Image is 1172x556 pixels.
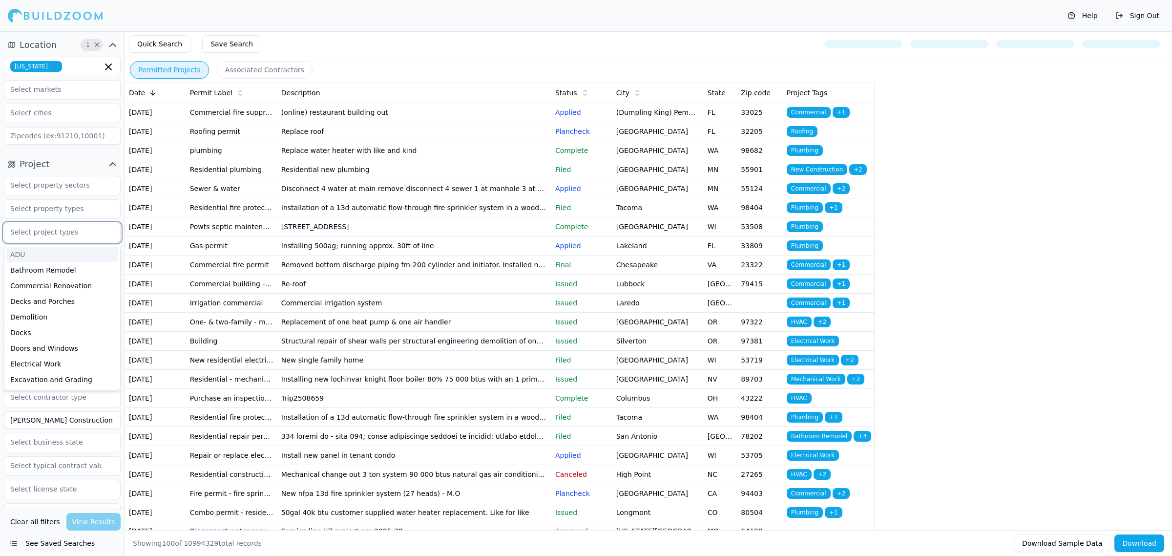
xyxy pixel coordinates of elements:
[737,331,783,350] td: 97381
[555,431,608,441] p: Filed
[704,388,737,407] td: OH
[125,103,186,122] td: [DATE]
[612,255,704,274] td: Chesapeake
[555,127,608,136] p: Plancheck
[704,427,737,446] td: [GEOGRAPHIC_DATA]
[708,88,726,98] span: State
[737,350,783,369] td: 53719
[555,298,608,308] p: Issued
[704,446,737,465] td: WI
[787,393,812,404] span: HVAC
[737,160,783,179] td: 55901
[737,179,783,198] td: 55124
[277,103,551,122] td: (online) restaurant building out
[787,431,852,442] span: Bathroom Remodel
[612,179,704,198] td: [GEOGRAPHIC_DATA]
[825,202,842,213] span: + 1
[125,255,186,274] td: [DATE]
[704,350,737,369] td: WI
[8,513,63,531] button: Clear all filters
[162,539,175,547] span: 100
[277,446,551,465] td: Install new panel in tenant condo
[612,446,704,465] td: [GEOGRAPHIC_DATA]
[186,141,277,160] td: plumbing
[217,61,313,79] button: Associated Contractors
[6,247,118,262] div: ADU
[6,387,118,403] div: Fences
[129,35,190,53] button: Quick Search
[555,165,608,174] p: Filed
[612,350,704,369] td: [GEOGRAPHIC_DATA]
[130,61,209,79] button: Permitted Projects
[612,217,704,236] td: [GEOGRAPHIC_DATA]
[184,539,218,547] span: 10994329
[133,538,262,548] div: Showing of total records
[704,198,737,217] td: WA
[186,274,277,293] td: Commercial building - replacement roof
[277,388,551,407] td: Trip2508659
[4,411,121,429] input: Business name
[125,236,186,255] td: [DATE]
[612,388,704,407] td: Columbus
[281,88,320,98] span: Description
[704,122,737,141] td: FL
[125,122,186,141] td: [DATE]
[555,355,608,365] p: Filed
[125,503,186,522] td: [DATE]
[737,369,783,388] td: 89703
[277,179,551,198] td: Disconnect 4 water at main remove disconnect 4 sewer 1 at manhole 3 at main remove
[125,522,186,540] td: [DATE]
[704,217,737,236] td: WI
[555,412,608,422] p: Filed
[854,431,871,442] span: + 3
[555,489,608,498] p: Plancheck
[787,126,817,137] span: Roofing
[555,526,608,536] p: Approved
[612,103,704,122] td: (Dumpling King) Pembroke Pines
[186,465,277,484] td: Residential construction permit
[555,241,608,251] p: Applied
[704,465,737,484] td: NC
[1110,8,1164,23] button: Sign Out
[787,88,827,98] span: Project Tags
[704,522,737,540] td: MO
[555,317,608,327] p: Issued
[704,160,737,179] td: MN
[186,293,277,312] td: Irrigation commercial
[4,244,121,391] div: Suggestions
[555,260,608,270] p: Final
[787,355,839,365] span: Electrical Work
[612,236,704,255] td: Lakeland
[555,508,608,517] p: Issued
[555,393,608,403] p: Complete
[125,331,186,350] td: [DATE]
[125,446,186,465] td: [DATE]
[1114,535,1164,552] button: Download
[186,312,277,331] td: One- & two-family - mechanical
[1063,8,1103,23] button: Help
[704,331,737,350] td: OR
[787,240,823,251] span: Plumbing
[612,427,704,446] td: San Antonio
[125,141,186,160] td: [DATE]
[6,341,118,356] div: Doors and Windows
[555,470,608,479] p: Canceled
[737,198,783,217] td: 98404
[277,198,551,217] td: Installation of a 13d automatic flow-through fire sprinkler system in a wood constructed townhome
[704,484,737,503] td: CA
[555,279,608,289] p: Issued
[125,198,186,217] td: [DATE]
[277,484,551,503] td: New nfpa 13d fire sprinkler system (27 heads) - M.O
[737,484,783,503] td: 94403
[612,369,704,388] td: [GEOGRAPHIC_DATA]
[555,107,608,117] p: Applied
[125,160,186,179] td: [DATE]
[277,369,551,388] td: Installing new lochinvar knight floor boiler 80% 75 000 btus with an 1 primary loop
[277,217,551,236] td: [STREET_ADDRESS]
[833,278,850,289] span: + 1
[833,259,850,270] span: + 1
[704,141,737,160] td: WA
[186,217,277,236] td: Powts septic maintenance report
[833,298,850,308] span: + 1
[277,503,551,522] td: 50gal 40k btu customer supplied water heater replacement. Like for like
